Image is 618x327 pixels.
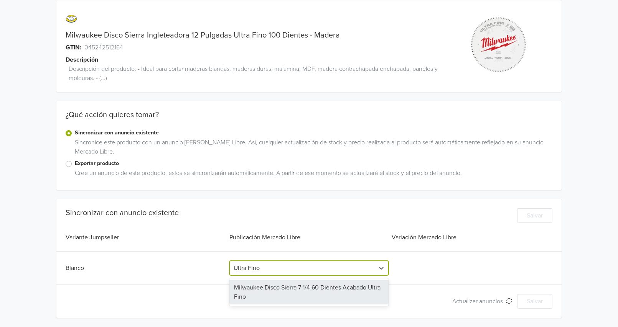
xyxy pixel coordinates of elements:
[452,298,506,305] span: Actualizar anuncios
[69,64,445,83] span: Descripción del producto: - Ideal para cortar maderas blandas, maderas duras, malamina, MDF, made...
[72,138,553,159] div: Sincronice este producto con un anuncio [PERSON_NAME] Libre. Así, cualquier actualización de stoc...
[56,110,562,129] div: ¿Qué acción quieres tomar?
[390,233,552,242] div: Variación Mercado Libre
[66,55,98,64] span: Descripción
[228,233,390,242] div: Publicación Mercado Libre
[517,208,552,223] button: Salvar
[75,129,553,137] label: Sincronizar con anuncio existente
[75,159,553,168] label: Exportar producto
[447,294,517,309] button: Actualizar anuncios
[72,168,553,181] div: Cree un anuncio de este producto, estos se sincronizarán automáticamente. A partir de ese momento...
[66,43,81,52] span: GTIN:
[470,16,527,74] img: product_image
[66,208,179,217] div: Sincronizar con anuncio existente
[517,294,552,309] button: Salvar
[229,280,389,304] div: Milwaukee Disco Sierra 7 1/4 60 Dientes Acabado Ultra Fino
[66,31,340,40] a: Milwaukee Disco Sierra Ingleteadora 12 Pulgadas Ultra Fino 100 Dientes - Madera
[66,263,228,273] div: Blanco
[84,43,123,52] span: 045242512164
[66,233,228,242] div: Variante Jumpseller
